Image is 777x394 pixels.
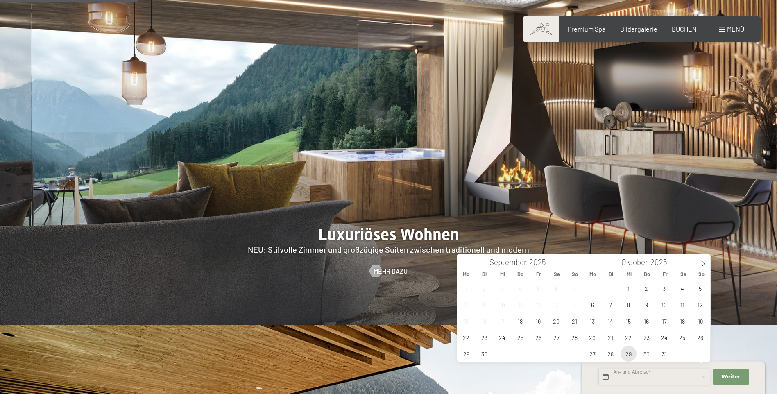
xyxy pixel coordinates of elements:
span: Oktober 11, 2025 [674,297,690,312]
span: September 8, 2025 [458,297,474,312]
a: BUCHEN [672,25,697,33]
span: September 11, 2025 [512,297,528,312]
span: September 10, 2025 [494,297,510,312]
span: Oktober 19, 2025 [692,313,708,329]
span: Fr [656,272,674,277]
span: Oktober 20, 2025 [584,329,600,345]
span: September 15, 2025 [458,313,474,329]
span: September 21, 2025 [566,313,582,329]
span: Oktober 10, 2025 [656,297,672,312]
button: Weiter [713,369,748,385]
input: Year [648,257,675,267]
span: Menü [727,25,744,33]
span: September 20, 2025 [548,313,564,329]
span: September 19, 2025 [530,313,546,329]
span: Oktober 28, 2025 [603,346,618,362]
span: Oktober 6, 2025 [584,297,600,312]
span: Oktober 18, 2025 [674,313,690,329]
span: September 16, 2025 [476,313,492,329]
span: Do [638,272,656,277]
span: September 26, 2025 [530,329,546,345]
span: Oktober 9, 2025 [639,297,655,312]
span: September 1, 2025 [458,280,474,296]
span: Oktober 29, 2025 [621,346,637,362]
span: Mi [620,272,638,277]
span: Oktober 15, 2025 [621,313,637,329]
span: September 18, 2025 [512,313,528,329]
span: Sa [548,272,566,277]
span: Oktober 31, 2025 [656,346,672,362]
span: September 17, 2025 [494,313,510,329]
span: So [566,272,584,277]
span: September 9, 2025 [476,297,492,312]
span: September 25, 2025 [512,329,528,345]
span: September 27, 2025 [548,329,564,345]
span: So [692,272,710,277]
span: September 3, 2025 [494,280,510,296]
span: Oktober 3, 2025 [656,280,672,296]
span: September 30, 2025 [476,346,492,362]
span: Oktober 2, 2025 [639,280,655,296]
span: Mo [457,272,475,277]
span: Oktober 26, 2025 [692,329,708,345]
span: September 23, 2025 [476,329,492,345]
span: Oktober 14, 2025 [603,313,618,329]
span: September 28, 2025 [566,329,582,345]
input: Year [527,257,554,267]
span: Di [475,272,493,277]
span: Mo [584,272,602,277]
span: September 24, 2025 [494,329,510,345]
span: Oktober 30, 2025 [639,346,655,362]
a: Premium Spa [568,25,605,33]
span: September 4, 2025 [512,280,528,296]
span: Oktober 22, 2025 [621,329,637,345]
span: Oktober 24, 2025 [656,329,672,345]
span: Oktober [621,258,648,266]
span: Oktober 1, 2025 [621,280,637,296]
a: Mehr dazu [369,267,408,276]
span: September [489,258,527,266]
span: September 29, 2025 [458,346,474,362]
span: Oktober 12, 2025 [692,297,708,312]
span: Oktober 16, 2025 [639,313,655,329]
span: September 22, 2025 [458,329,474,345]
span: September 7, 2025 [566,280,582,296]
span: Do [512,272,530,277]
span: Fr [530,272,548,277]
span: Oktober 5, 2025 [692,280,708,296]
span: Oktober 23, 2025 [639,329,655,345]
span: September 14, 2025 [566,297,582,312]
span: Oktober 4, 2025 [674,280,690,296]
span: Mi [494,272,512,277]
span: Oktober 21, 2025 [603,329,618,345]
span: September 12, 2025 [530,297,546,312]
span: Oktober 7, 2025 [603,297,618,312]
span: September 13, 2025 [548,297,564,312]
span: September 2, 2025 [476,280,492,296]
span: Mehr dazu [374,267,408,276]
span: Oktober 25, 2025 [674,329,690,345]
span: Oktober 13, 2025 [584,313,600,329]
span: Weiter [721,373,741,380]
span: Di [602,272,620,277]
span: September 5, 2025 [530,280,546,296]
span: Sa [674,272,692,277]
a: Bildergalerie [620,25,657,33]
span: September 6, 2025 [548,280,564,296]
span: Oktober 27, 2025 [584,346,600,362]
span: Oktober 17, 2025 [656,313,672,329]
span: Oktober 8, 2025 [621,297,637,312]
